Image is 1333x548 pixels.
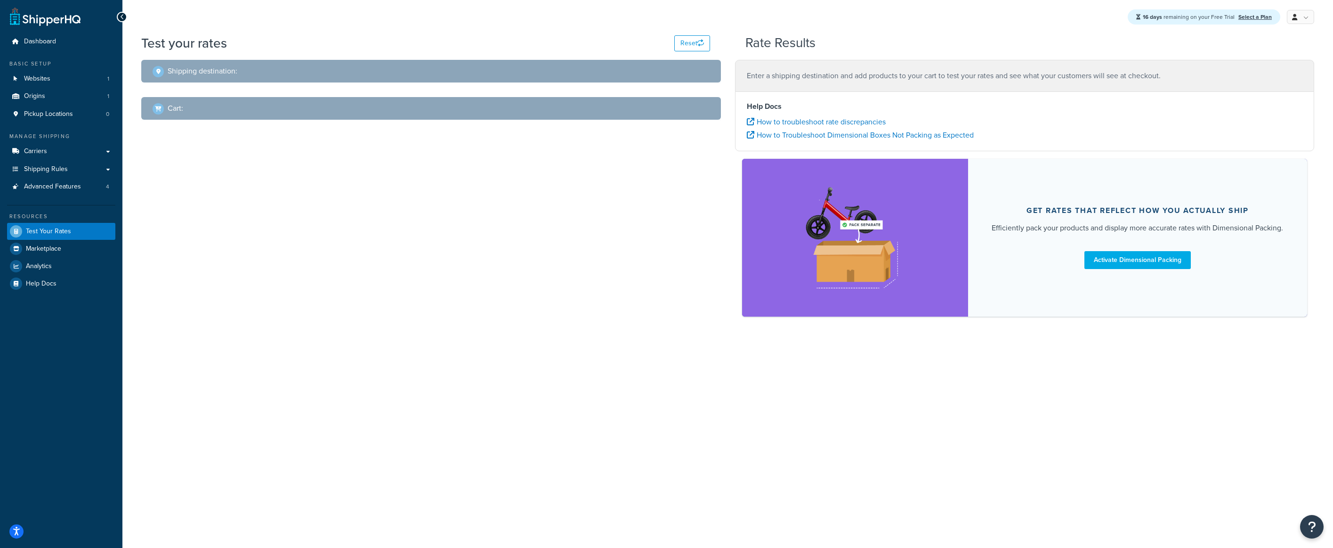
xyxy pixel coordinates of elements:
h2: Rate Results [745,36,816,50]
button: Open Resource Center [1300,515,1324,539]
a: How to troubleshoot rate discrepancies [747,116,886,127]
h2: Shipping destination : [168,67,237,75]
span: remaining on your Free Trial [1143,13,1236,21]
a: Dashboard [7,33,115,50]
span: 0 [106,110,109,118]
div: Get rates that reflect how you actually ship [1026,206,1249,215]
a: Origins1 [7,88,115,105]
li: Websites [7,70,115,88]
div: Efficiently pack your products and display more accurate rates with Dimensional Packing. [992,222,1283,234]
a: Analytics [7,258,115,275]
div: Manage Shipping [7,132,115,140]
h2: Cart : [168,104,183,113]
span: Websites [24,75,50,83]
img: feature-image-dim-d40ad3071a2b3c8e08177464837368e35600d3c5e73b18a22c1e4bb210dc32ac.png [796,173,914,302]
a: How to Troubleshoot Dimensional Boxes Not Packing as Expected [747,130,974,140]
strong: 16 days [1143,13,1162,21]
a: Activate Dimensional Packing [1084,251,1191,269]
button: Reset [674,35,710,51]
a: Test Your Rates [7,223,115,240]
h1: Test your rates [141,34,227,52]
p: Enter a shipping destination and add products to your cart to test your rates and see what your c... [747,69,1303,82]
a: Select a Plan [1238,13,1272,21]
a: Advanced Features4 [7,178,115,196]
span: 4 [106,183,109,191]
span: Analytics [26,262,52,270]
a: Carriers [7,143,115,160]
span: Advanced Features [24,183,81,191]
a: Websites1 [7,70,115,88]
span: Pickup Locations [24,110,73,118]
li: Advanced Features [7,178,115,196]
h4: Help Docs [747,101,1303,112]
a: Pickup Locations0 [7,106,115,123]
li: Pickup Locations [7,106,115,123]
li: Origins [7,88,115,105]
div: Resources [7,213,115,221]
a: Help Docs [7,275,115,292]
span: Origins [24,92,45,100]
span: Test Your Rates [26,228,71,236]
span: Help Docs [26,280,57,288]
span: Marketplace [26,245,61,253]
div: Basic Setup [7,60,115,68]
span: Dashboard [24,38,56,46]
span: Shipping Rules [24,165,68,173]
a: Shipping Rules [7,161,115,178]
span: 1 [107,92,109,100]
a: Marketplace [7,240,115,257]
span: 1 [107,75,109,83]
span: Carriers [24,147,47,155]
